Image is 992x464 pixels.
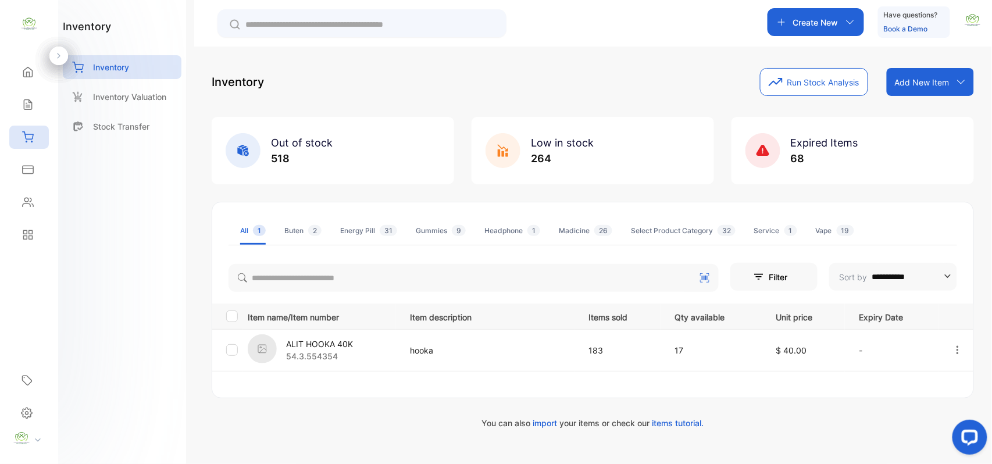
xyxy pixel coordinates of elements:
span: 1 [253,225,266,236]
p: Have questions? [884,9,938,21]
span: 1 [784,225,797,236]
span: Low in stock [531,137,594,149]
p: 518 [271,151,333,166]
a: Book a Demo [884,24,928,33]
span: Out of stock [271,137,333,149]
p: Inventory [93,61,129,73]
div: Headphone [484,226,540,236]
p: Sort by [840,271,868,283]
span: Expired Items [791,137,858,149]
span: import [533,418,557,428]
div: Select Product Category [631,226,736,236]
button: avatar [964,8,982,36]
a: Inventory [63,55,181,79]
p: Inventory [212,73,264,91]
div: Energy Pill [340,226,397,236]
p: Item name/Item number [248,309,395,323]
p: 68 [791,151,858,166]
img: profile [13,430,30,447]
span: 1 [527,225,540,236]
p: Item description [410,309,565,323]
p: Create New [793,16,838,28]
p: Items sold [588,309,651,323]
div: Vape [816,226,854,236]
h1: inventory [63,19,111,34]
div: All [240,226,266,236]
span: 19 [837,225,854,236]
iframe: LiveChat chat widget [943,415,992,464]
p: Inventory Valuation [93,91,166,103]
p: You can also your items or check our [212,417,974,429]
p: Unit price [776,309,836,323]
button: Create New [768,8,864,36]
span: 2 [308,225,322,236]
p: Add New Item [895,76,950,88]
p: 264 [531,151,594,166]
img: avatar [964,12,982,29]
p: - [859,344,928,356]
p: ALIT HOOKA 40K [286,338,353,350]
span: items tutorial. [652,418,704,428]
p: hooka [410,344,565,356]
p: Qty available [675,309,752,323]
p: Expiry Date [859,309,928,323]
span: $ 40.00 [776,345,807,355]
button: Sort by [829,263,957,291]
a: Inventory Valuation [63,85,181,109]
span: 31 [380,225,397,236]
button: Run Stock Analysis [760,68,868,96]
span: 26 [594,225,612,236]
span: 32 [718,225,736,236]
a: Stock Transfer [63,115,181,138]
span: 9 [452,225,466,236]
div: Buten [284,226,322,236]
div: Service [754,226,797,236]
p: 183 [588,344,651,356]
img: item [248,334,277,363]
p: 54.3.554354 [286,350,353,362]
div: Madicine [559,226,612,236]
p: Stock Transfer [93,120,149,133]
img: logo [20,15,38,33]
p: 17 [675,344,752,356]
div: Gummies [416,226,466,236]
